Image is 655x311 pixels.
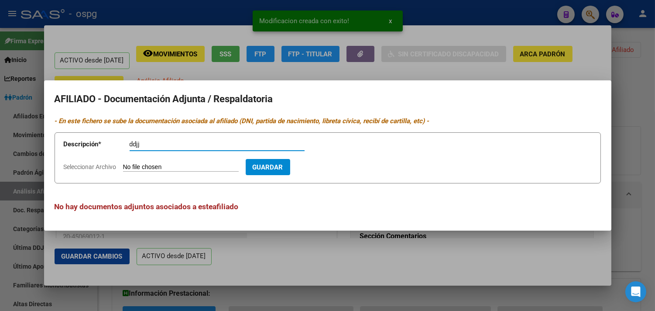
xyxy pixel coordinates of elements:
[55,91,601,107] h2: AFILIADO - Documentación Adjunta / Respaldatoria
[64,163,117,170] span: Seleccionar Archivo
[55,117,429,125] i: - En este fichero se sube la documentación asociada al afiliado (DNI, partida de nacimiento, libr...
[253,163,283,171] span: Guardar
[213,202,239,211] span: afiliado
[246,159,290,175] button: Guardar
[55,201,601,212] h3: No hay documentos adjuntos asociados a este
[625,281,646,302] div: Open Intercom Messenger
[64,139,130,149] p: Descripción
